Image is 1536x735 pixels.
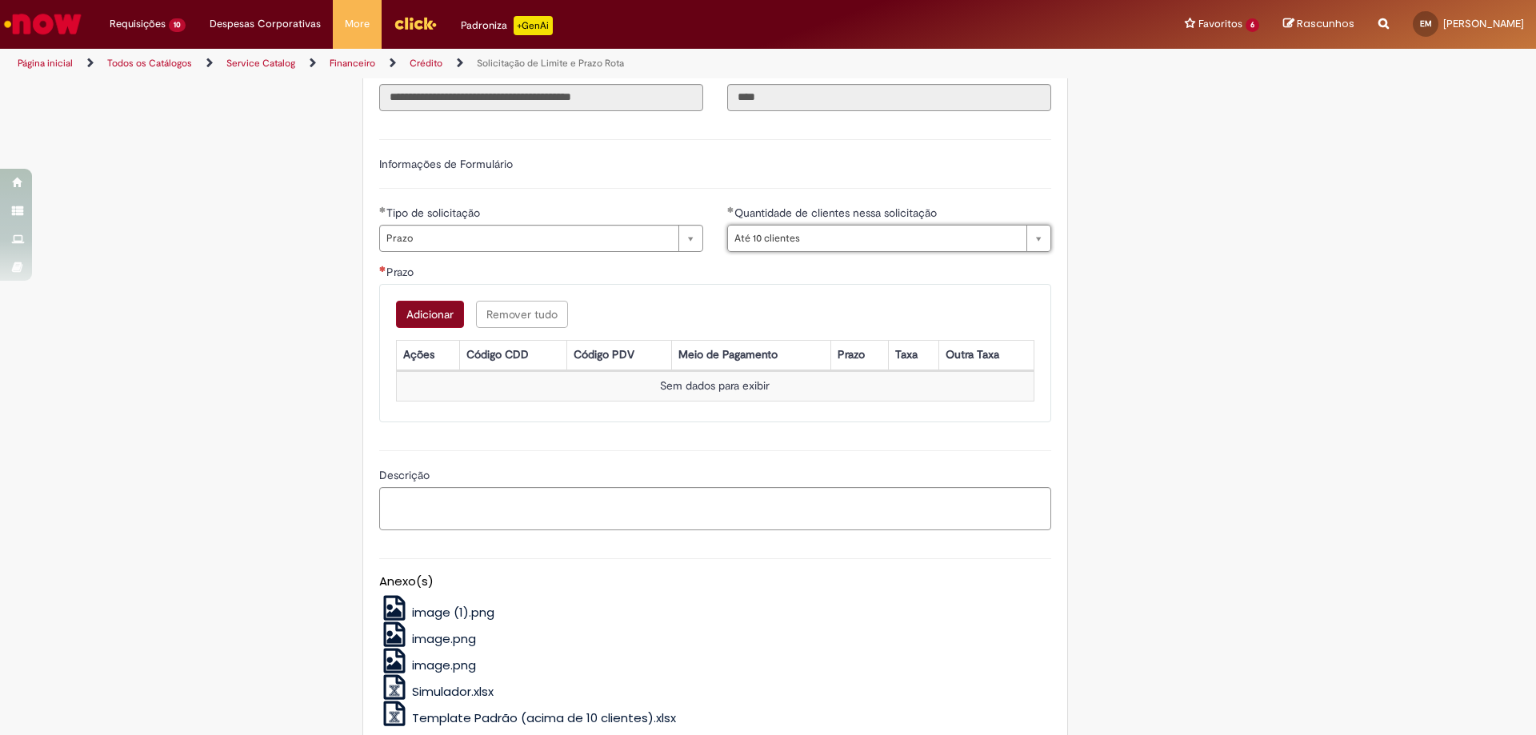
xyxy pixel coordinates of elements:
a: image.png [379,657,477,673]
a: Simulador.xlsx [379,683,494,700]
th: Outra Taxa [939,340,1034,369]
span: 10 [169,18,186,32]
span: Favoritos [1198,16,1242,32]
a: Financeiro [330,57,375,70]
textarea: Descrição [379,487,1051,530]
span: Simulador.xlsx [412,683,494,700]
img: click_logo_yellow_360x200.png [394,11,437,35]
h5: Anexo(s) [379,575,1051,589]
span: More [345,16,370,32]
a: Service Catalog [226,57,295,70]
a: image (1).png [379,604,495,621]
th: Prazo [831,340,889,369]
span: Obrigatório Preenchido [727,206,734,213]
span: Template Padrão (acima de 10 clientes).xlsx [412,709,676,726]
input: Título [379,84,703,111]
a: image.png [379,630,477,647]
span: Somente leitura - Título [379,65,410,79]
span: EM [1420,18,1432,29]
th: Ações [396,340,459,369]
span: Quantidade de clientes nessa solicitação [734,206,940,220]
td: Sem dados para exibir [396,371,1034,401]
span: 6 [1246,18,1259,32]
span: Prazo [386,226,670,251]
a: Solicitação de Limite e Prazo Rota [477,57,624,70]
a: Template Padrão (acima de 10 clientes).xlsx [379,709,677,726]
input: Código da Unidade [727,84,1051,111]
a: Rascunhos [1283,17,1354,32]
span: image.png [412,630,476,647]
span: Obrigatório Preenchido [379,206,386,213]
th: Taxa [888,340,938,369]
button: Add a row for Prazo [396,301,464,328]
span: Despesas Corporativas [210,16,321,32]
a: Todos os Catálogos [107,57,192,70]
th: Meio de Pagamento [672,340,831,369]
p: +GenAi [514,16,553,35]
a: Crédito [410,57,442,70]
span: Descrição [379,468,433,482]
a: Página inicial [18,57,73,70]
th: Código PDV [566,340,671,369]
th: Código CDD [459,340,566,369]
ul: Trilhas de página [12,49,1012,78]
span: Requisições [110,16,166,32]
span: Rascunhos [1297,16,1354,31]
span: Prazo [386,265,417,279]
span: Necessários [379,266,386,272]
span: [PERSON_NAME] [1443,17,1524,30]
img: ServiceNow [2,8,84,40]
div: Padroniza [461,16,553,35]
span: Até 10 clientes [734,226,1018,251]
span: image.png [412,657,476,673]
span: Somente leitura - Código da Unidade [727,65,826,79]
span: image (1).png [412,604,494,621]
label: Informações de Formulário [379,157,513,171]
span: Tipo de solicitação [386,206,483,220]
